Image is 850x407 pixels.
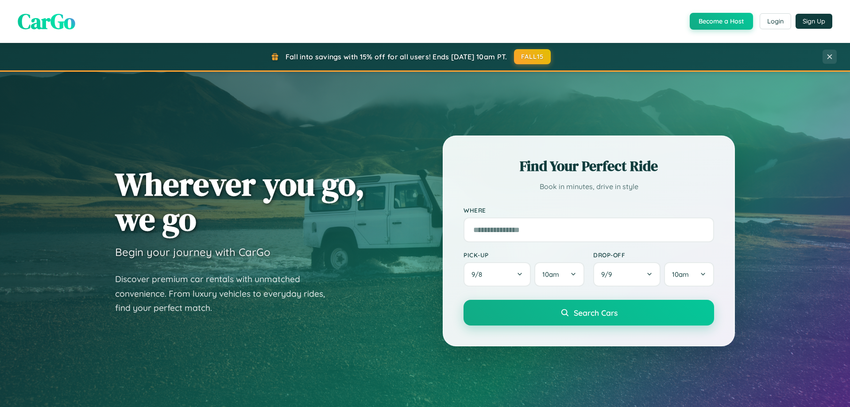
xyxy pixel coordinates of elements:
[601,270,616,279] span: 9 / 9
[534,262,584,287] button: 10am
[593,262,661,287] button: 9/9
[471,270,487,279] span: 9 / 8
[464,251,584,259] label: Pick-up
[464,180,714,193] p: Book in minutes, drive in style
[18,7,75,36] span: CarGo
[115,167,365,236] h1: Wherever you go, we go
[115,272,336,315] p: Discover premium car rentals with unmatched convenience. From luxury vehicles to everyday rides, ...
[286,52,507,61] span: Fall into savings with 15% off for all users! Ends [DATE] 10am PT.
[464,262,531,287] button: 9/8
[593,251,714,259] label: Drop-off
[514,49,551,64] button: FALL15
[672,270,689,279] span: 10am
[664,262,714,287] button: 10am
[464,300,714,326] button: Search Cars
[464,206,714,214] label: Where
[464,156,714,176] h2: Find Your Perfect Ride
[760,13,791,29] button: Login
[542,270,559,279] span: 10am
[574,308,618,318] span: Search Cars
[115,245,270,259] h3: Begin your journey with CarGo
[690,13,753,30] button: Become a Host
[796,14,832,29] button: Sign Up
